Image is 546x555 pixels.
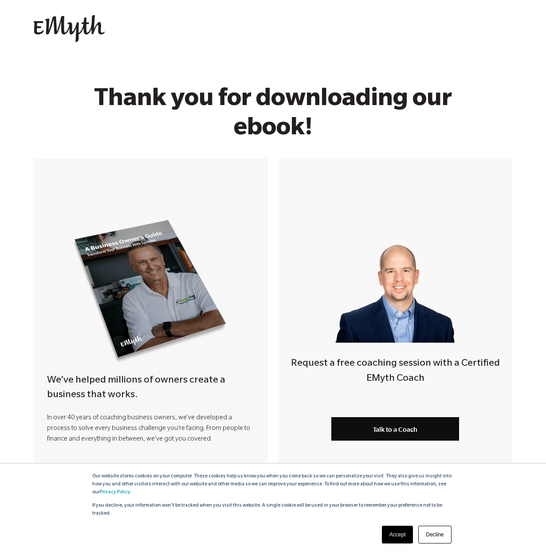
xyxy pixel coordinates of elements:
p: Our website stores cookies on your computer. These cookies help us know you when you come back so... [92,473,454,496]
p: If you decline, your information won’t be tracked when you visit this website. A single cookie wi... [92,502,454,518]
h4: We’ve helped millions of owners create a business that works. [47,374,255,403]
iframe: Chat Widget [502,512,546,555]
a: Accept [382,526,413,543]
img: EMyth [34,15,105,43]
a: Privacy Policy [100,490,130,495]
a: Talk to a Coach [331,417,459,441]
img: new_roadmap_cover_093019 [73,219,228,363]
p: In over 40 years of coaching business owners, we’ve developed a process to solve every business c... [47,413,255,445]
span: Talk to a Coach [373,426,417,433]
h1: Thank you for downloading our ebook! [60,86,486,145]
a: Decline [418,526,451,543]
img: Smart-business-coach.png [331,228,459,343]
h4: Request a free coaching session with a Certified EMyth Coach [278,357,513,387]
